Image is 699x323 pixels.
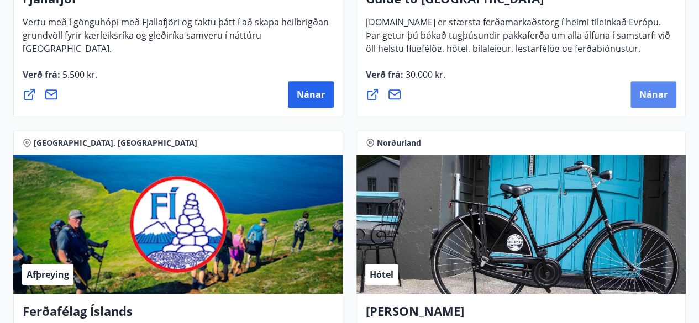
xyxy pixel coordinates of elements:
[23,68,97,89] span: Verð frá :
[366,16,670,63] span: [DOMAIN_NAME] er stærsta ferðamarkaðstorg í heimi tileinkað Evrópu. Þar getur þú bókað tugþúsundi...
[639,88,668,100] span: Nánar
[27,268,69,280] span: Afþreying
[60,68,97,81] span: 5.500 kr.
[34,137,197,149] span: [GEOGRAPHIC_DATA], [GEOGRAPHIC_DATA]
[366,68,445,89] span: Verð frá :
[297,88,325,100] span: Nánar
[288,81,334,108] button: Nánar
[370,268,393,280] span: Hótel
[403,68,445,81] span: 30.000 kr.
[23,16,329,63] span: Vertu með í gönguhópi með Fjallafjöri og taktu þátt í að skapa heilbrigðan grundvöll fyrir kærlei...
[630,81,676,108] button: Nánar
[377,137,421,149] span: Norðurland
